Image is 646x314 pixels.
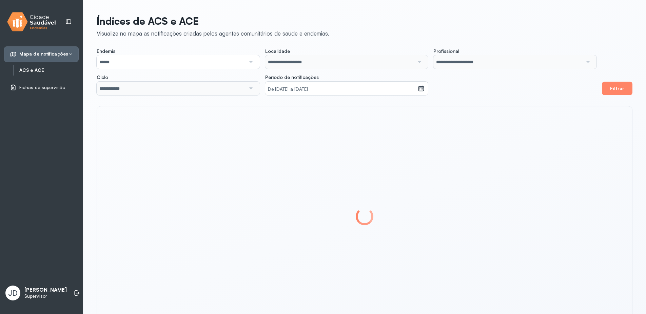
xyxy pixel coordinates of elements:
[97,74,108,80] span: Ciclo
[24,287,67,293] p: [PERSON_NAME]
[268,86,415,93] small: De [DATE] a [DATE]
[24,293,67,299] p: Supervisor
[7,11,56,33] img: logo.svg
[19,67,79,73] a: ACS e ACE
[19,85,65,90] span: Fichas de supervisão
[19,66,79,75] a: ACS e ACE
[8,289,18,297] span: JD
[97,30,329,37] div: Visualize no mapa as notificações criadas pelos agentes comunitários de saúde e endemias.
[265,48,290,54] span: Localidade
[10,84,73,91] a: Fichas de supervisão
[433,48,459,54] span: Profissional
[97,48,116,54] span: Endemia
[19,51,68,57] span: Mapa de notificações
[97,15,329,27] p: Índices de ACS e ACE
[602,82,632,95] button: Filtrar
[265,74,319,80] span: Período de notificações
